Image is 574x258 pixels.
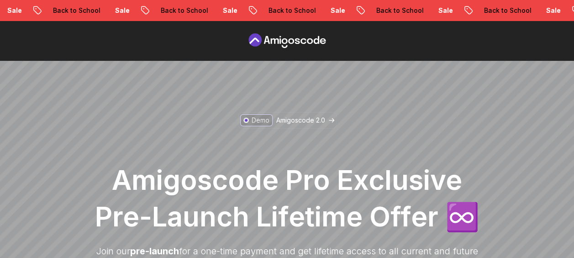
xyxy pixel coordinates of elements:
[276,116,325,125] p: Amigoscode 2.0
[537,6,567,15] p: Sale
[130,246,179,257] span: pre-launch
[246,33,328,48] a: Pre Order page
[44,6,106,15] p: Back to School
[252,116,269,125] p: Demo
[91,161,484,235] h1: Amigoscode Pro Exclusive Pre-Launch Lifetime Offer ♾️
[106,6,136,15] p: Sale
[152,6,214,15] p: Back to School
[260,6,322,15] p: Back to School
[214,6,243,15] p: Sale
[430,6,459,15] p: Sale
[322,6,351,15] p: Sale
[368,6,430,15] p: Back to School
[475,6,537,15] p: Back to School
[238,112,337,129] a: DemoAmigoscode 2.0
